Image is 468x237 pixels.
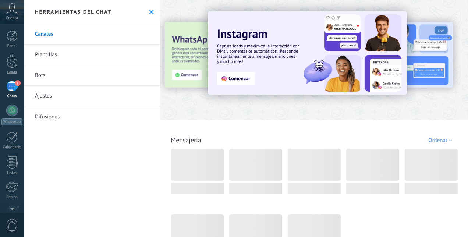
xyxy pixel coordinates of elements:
a: Ajustes [24,86,160,106]
a: Bots [24,65,160,86]
div: Leads [1,70,23,75]
div: Panel [1,44,23,49]
a: Canales [24,24,160,45]
div: Chats [1,94,23,99]
div: Calendario [1,145,23,150]
div: Correo [1,195,23,199]
a: Plantillas [24,45,160,65]
a: Difusiones [24,106,160,127]
div: Ordenar [428,137,454,144]
img: Slide 1 [208,11,407,95]
span: Cuenta [6,16,18,21]
div: Listas [1,171,23,176]
div: WhatsApp [1,118,22,125]
h2: Herramientas del chat [35,8,111,15]
span: 1 [15,80,21,86]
